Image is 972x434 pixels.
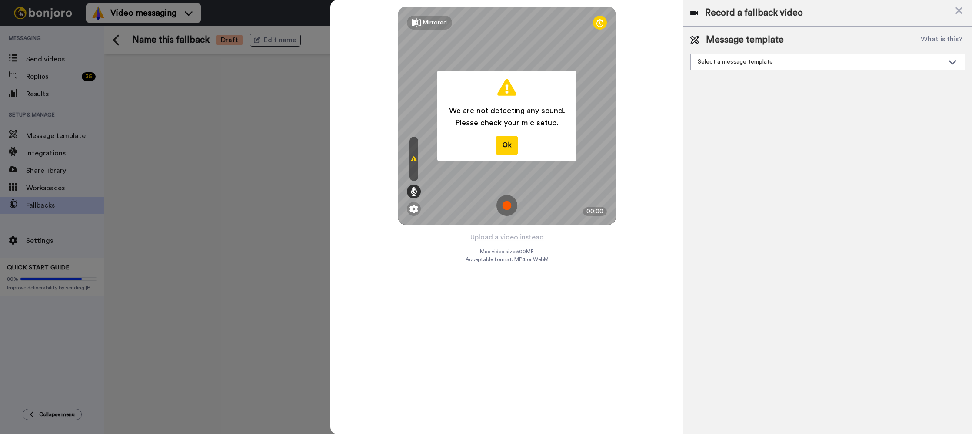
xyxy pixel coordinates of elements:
img: ic_gear.svg [409,205,418,213]
div: Mirrored [423,18,447,27]
span: We are not detecting any sound. [449,104,565,117]
span: Acceptable format: MP4 or WebM [466,256,549,263]
button: What is this? [918,34,965,47]
img: ic_record_start.svg [496,195,517,216]
button: Ok [496,136,518,155]
span: Message template [706,34,784,47]
button: Upload a video instead [468,232,546,243]
span: Please check your mic setup. [449,117,565,129]
span: Max video size: 500 MB [480,248,534,255]
div: 00:00 [583,207,607,216]
div: Select a message template [698,57,944,66]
